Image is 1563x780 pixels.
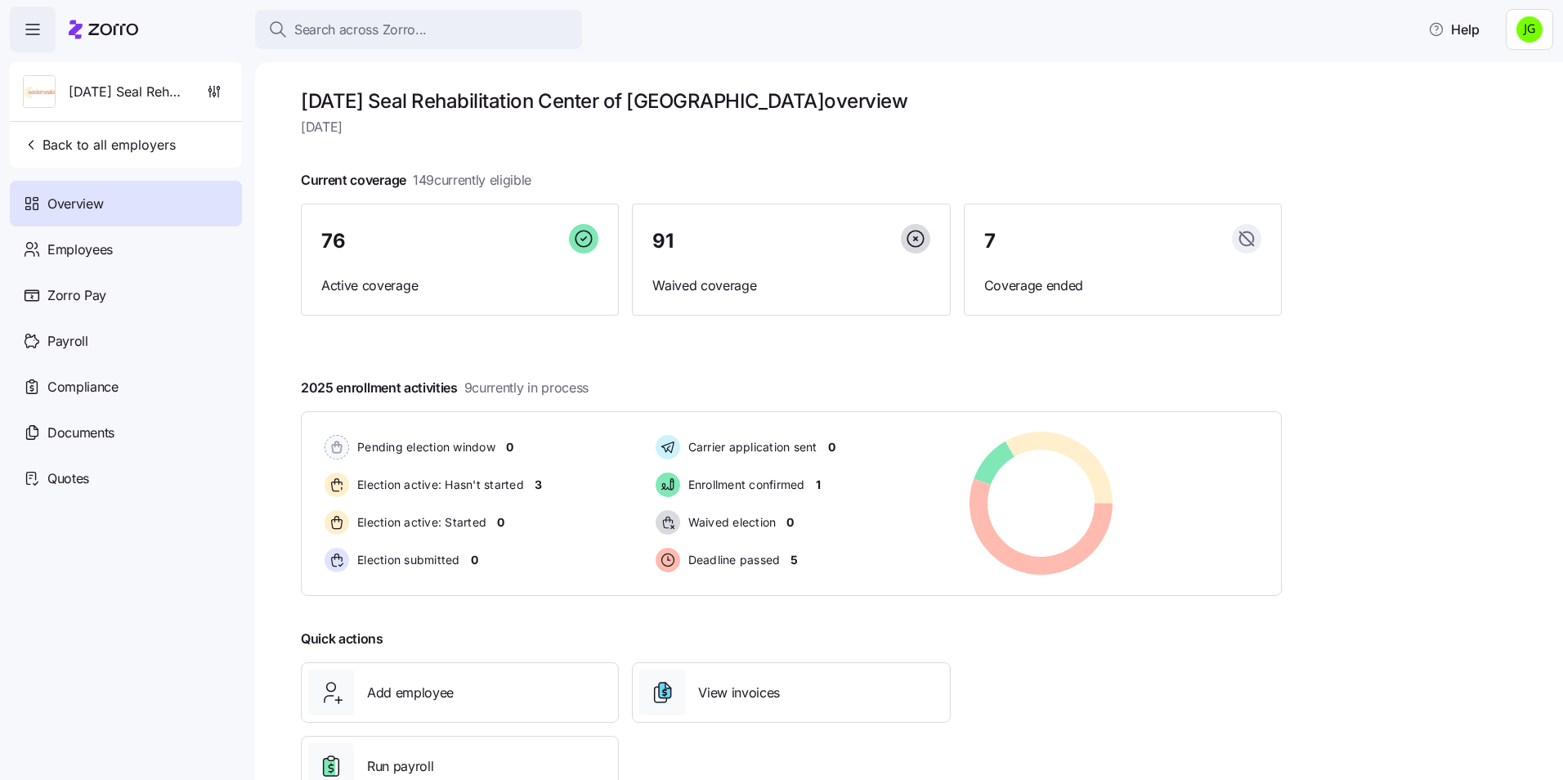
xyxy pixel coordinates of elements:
[367,756,433,777] span: Run payroll
[301,629,383,649] span: Quick actions
[10,318,242,364] a: Payroll
[294,20,427,40] span: Search across Zorro...
[301,170,531,191] span: Current coverage
[47,285,106,306] span: Zorro Pay
[683,477,805,493] span: Enrollment confirmed
[47,194,103,214] span: Overview
[301,378,589,398] span: 2025 enrollment activities
[352,514,486,531] span: Election active: Started
[301,117,1282,137] span: [DATE]
[352,552,460,568] span: Election submitted
[10,455,242,501] a: Quotes
[828,439,835,455] span: 0
[352,439,495,455] span: Pending election window
[535,477,542,493] span: 3
[301,88,1282,114] h1: [DATE] Seal Rehabilitation Center of [GEOGRAPHIC_DATA] overview
[683,439,817,455] span: Carrier application sent
[321,231,345,251] span: 76
[471,552,478,568] span: 0
[506,439,513,455] span: 0
[10,226,242,272] a: Employees
[652,231,673,251] span: 91
[47,331,88,352] span: Payroll
[10,181,242,226] a: Overview
[1428,20,1480,39] span: Help
[69,82,186,102] span: [DATE] Seal Rehabilitation Center of [GEOGRAPHIC_DATA]
[652,276,929,296] span: Waived coverage
[10,410,242,455] a: Documents
[698,683,780,703] span: View invoices
[10,364,242,410] a: Compliance
[464,378,589,398] span: 9 currently in process
[790,552,798,568] span: 5
[367,683,454,703] span: Add employee
[255,10,582,49] button: Search across Zorro...
[1516,16,1543,43] img: a4774ed6021b6d0ef619099e609a7ec5
[497,514,504,531] span: 0
[47,468,89,489] span: Quotes
[1415,13,1493,46] button: Help
[816,477,821,493] span: 1
[683,514,777,531] span: Waived election
[47,240,113,260] span: Employees
[352,477,524,493] span: Election active: Hasn't started
[786,514,794,531] span: 0
[984,276,1261,296] span: Coverage ended
[23,135,176,155] span: Back to all employers
[16,128,182,161] button: Back to all employers
[10,272,242,318] a: Zorro Pay
[47,377,119,397] span: Compliance
[24,76,55,109] img: Employer logo
[47,423,114,443] span: Documents
[321,276,598,296] span: Active coverage
[984,231,996,251] span: 7
[413,170,531,191] span: 149 currently eligible
[683,552,781,568] span: Deadline passed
